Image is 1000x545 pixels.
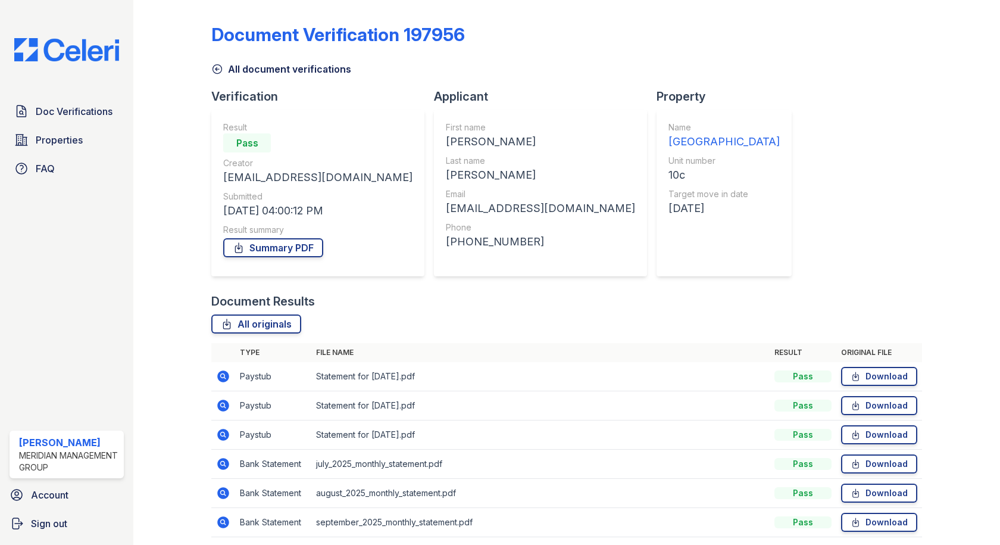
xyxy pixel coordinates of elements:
span: Doc Verifications [36,104,112,119]
td: september_2025_monthly_statement.pdf [311,508,769,537]
a: Download [841,367,917,386]
div: Pass [223,133,271,152]
div: Name [668,122,780,133]
div: Pass [774,429,832,441]
div: Phone [446,222,635,233]
div: Target move in date [668,188,780,200]
div: First name [446,122,635,133]
div: [EMAIL_ADDRESS][DOMAIN_NAME] [446,200,635,217]
img: CE_Logo_Blue-a8612792a0a2168367f1c8372b55b34899dd931a85d93a1a3d3e32e68fde9ad4.png [5,38,129,61]
a: Download [841,425,917,444]
a: Properties [10,128,124,152]
div: Submitted [223,191,412,203]
a: Download [841,454,917,474]
a: Download [841,513,917,532]
div: Meridian Management Group [19,450,119,474]
td: Bank Statement [235,479,311,508]
div: [DATE] 04:00:12 PM [223,203,412,219]
div: Pass [774,400,832,412]
a: Doc Verifications [10,99,124,123]
td: Bank Statement [235,450,311,479]
td: Statement for [DATE].pdf [311,362,769,391]
div: Last name [446,155,635,167]
td: Paystub [235,421,311,450]
td: august_2025_monthly_statement.pdf [311,479,769,508]
div: [PHONE_NUMBER] [446,233,635,250]
div: Document Verification 197956 [211,24,465,45]
div: [PERSON_NAME] [446,167,635,183]
span: FAQ [36,161,55,176]
td: Paystub [235,362,311,391]
th: Result [770,343,836,362]
div: [PERSON_NAME] [446,133,635,150]
span: Properties [36,133,83,147]
th: Original file [836,343,922,362]
a: All document verifications [211,62,351,76]
div: Pass [774,487,832,499]
a: Name [GEOGRAPHIC_DATA] [668,122,780,150]
div: Applicant [434,88,657,105]
div: Result [223,122,412,133]
div: Pass [774,370,832,382]
div: Unit number [668,155,780,167]
td: Bank Statement [235,508,311,537]
span: Sign out [31,516,67,531]
span: Account [31,488,68,502]
a: FAQ [10,157,124,180]
div: Property [657,88,801,105]
th: Type [235,343,311,362]
div: [EMAIL_ADDRESS][DOMAIN_NAME] [223,169,412,186]
td: Statement for [DATE].pdf [311,421,769,450]
div: Result summary [223,224,412,236]
div: Email [446,188,635,200]
div: Document Results [211,293,315,310]
a: Sign out [5,512,129,535]
div: Verification [211,88,434,105]
div: [GEOGRAPHIC_DATA] [668,133,780,150]
td: Paystub [235,391,311,421]
td: Statement for [DATE].pdf [311,391,769,421]
a: Summary PDF [223,238,323,257]
td: july_2025_monthly_statement.pdf [311,450,769,479]
a: All originals [211,314,301,334]
div: Pass [774,516,832,528]
a: Account [5,483,129,507]
div: Pass [774,458,832,470]
th: File name [311,343,769,362]
div: 10c [668,167,780,183]
a: Download [841,484,917,503]
div: [DATE] [668,200,780,217]
div: [PERSON_NAME] [19,435,119,450]
div: Creator [223,157,412,169]
a: Download [841,396,917,415]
